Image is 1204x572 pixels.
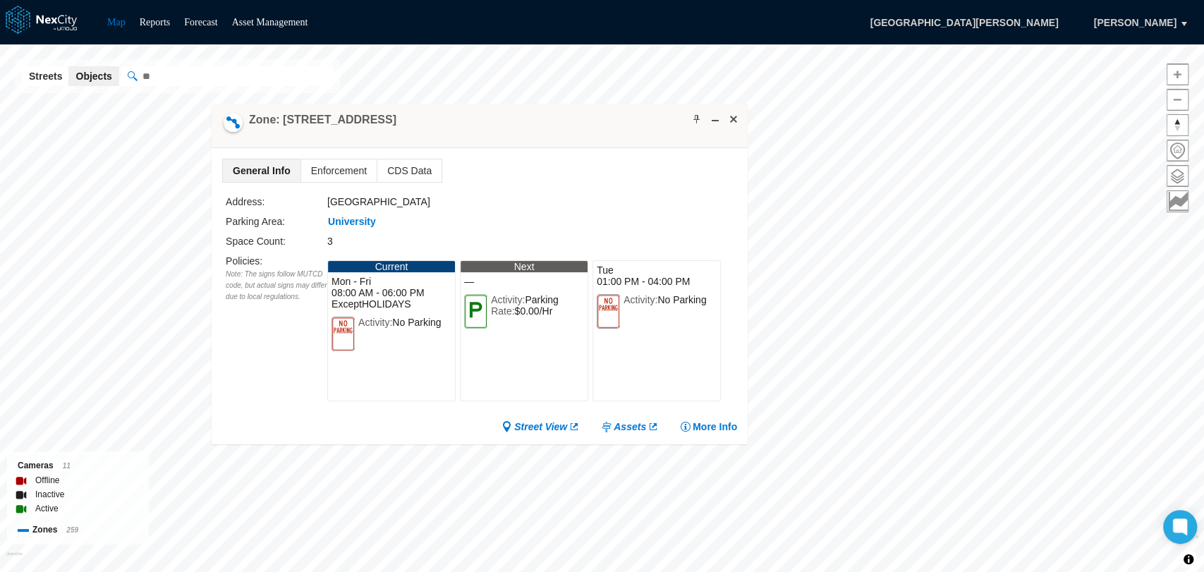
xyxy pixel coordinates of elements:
[6,552,23,568] a: Mapbox homepage
[35,487,64,501] label: Inactive
[657,294,706,305] span: No Parking
[223,159,300,182] span: General Info
[226,236,286,247] label: Space Count:
[328,261,455,272] div: Current
[226,216,285,227] label: Parking Area:
[75,69,111,83] span: Objects
[249,112,396,128] h4: Double-click to make header text selectable
[392,317,441,328] span: No Parking
[601,420,659,434] a: Assets
[332,298,451,310] span: Except HOLIDAYS
[327,233,583,249] div: 3
[1167,115,1188,135] span: Reset bearing to north
[35,473,59,487] label: Offline
[1079,11,1191,35] button: [PERSON_NAME]
[597,276,717,287] span: 01:00 PM - 04:00 PM
[461,261,588,272] div: Next
[68,66,118,86] button: Objects
[327,194,583,209] div: [GEOGRAPHIC_DATA]
[1180,551,1197,568] button: Toggle attribution
[1184,552,1193,567] span: Toggle attribution
[332,287,451,298] span: 08:00 AM - 06:00 PM
[597,264,717,276] span: Tue
[680,420,737,434] button: More Info
[66,526,78,534] span: 259
[35,501,59,516] label: Active
[18,458,138,473] div: Cameras
[693,420,737,434] span: More Info
[1167,190,1188,212] button: Key metrics
[18,523,138,537] div: Zones
[514,305,552,317] span: $0.00/Hr
[1167,165,1188,187] button: Layers management
[327,214,377,229] button: University
[301,159,377,182] span: Enforcement
[226,269,327,303] div: Note: The signs follow MUTCD code, but actual signs may differ due to local regulations.
[1167,140,1188,162] button: Home
[614,420,646,434] span: Assets
[855,11,1073,35] span: [GEOGRAPHIC_DATA][PERSON_NAME]
[1167,63,1188,85] button: Zoom in
[525,294,558,305] span: Parking
[107,17,126,28] a: Map
[1167,90,1188,110] span: Zoom out
[1094,16,1176,30] span: [PERSON_NAME]
[377,159,442,182] span: CDS Data
[232,17,308,28] a: Asset Management
[491,305,514,317] span: Rate:
[332,276,451,287] span: Mon - Fri
[1167,89,1188,111] button: Zoom out
[358,317,392,328] span: Activity:
[491,294,525,305] span: Activity:
[22,66,69,86] button: Streets
[501,420,580,434] a: Street View
[140,17,171,28] a: Reports
[63,462,71,470] span: 11
[29,69,62,83] span: Streets
[226,196,264,207] label: Address:
[184,17,217,28] a: Forecast
[514,420,567,434] span: Street View
[624,294,657,305] span: Activity:
[1167,64,1188,85] span: Zoom in
[226,255,262,267] label: Policies :
[464,276,584,287] span: —
[1167,114,1188,136] button: Reset bearing to north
